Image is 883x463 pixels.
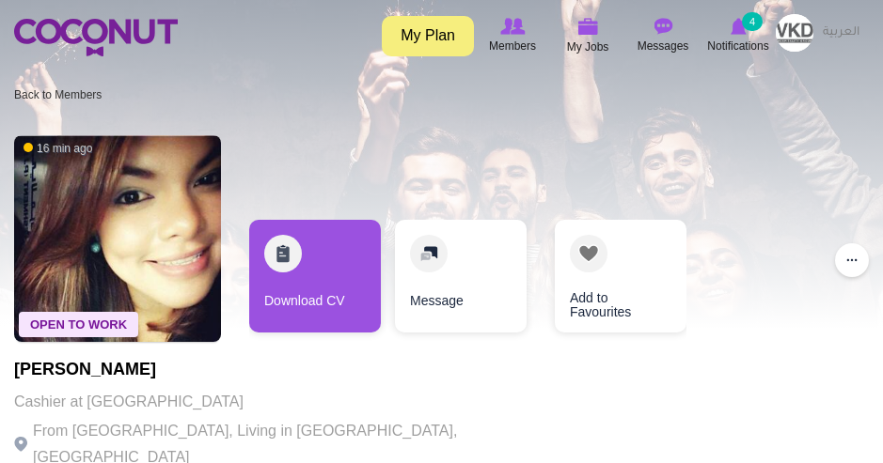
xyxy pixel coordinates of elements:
a: Add to Favourites [555,220,686,332]
img: My Jobs [577,18,598,35]
button: ... [835,243,869,277]
a: Back to Members [14,88,102,101]
span: 16 min ago [24,141,92,157]
div: 2 / 3 [395,220,527,342]
p: Cashier at [GEOGRAPHIC_DATA] [14,389,531,415]
div: 3 / 3 [541,220,672,342]
a: My Jobs My Jobs [550,14,625,58]
a: Browse Members Members [475,14,550,57]
a: العربية [813,14,869,52]
small: 4 [742,12,763,31]
span: Notifications [707,37,768,55]
span: Open To Work [19,312,138,337]
img: Notifications [731,18,747,35]
span: My Jobs [567,38,609,56]
a: Message [395,220,527,332]
div: 1 / 3 [249,220,381,342]
img: Messages [654,18,672,35]
a: Download CV [249,220,381,332]
img: Home [14,19,178,56]
h1: [PERSON_NAME] [14,361,531,379]
span: Messages [638,37,689,55]
a: My Plan [382,16,474,56]
a: Notifications Notifications 4 [701,14,776,57]
img: Browse Members [500,18,525,35]
a: Messages Messages [625,14,701,57]
span: Members [489,37,536,55]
